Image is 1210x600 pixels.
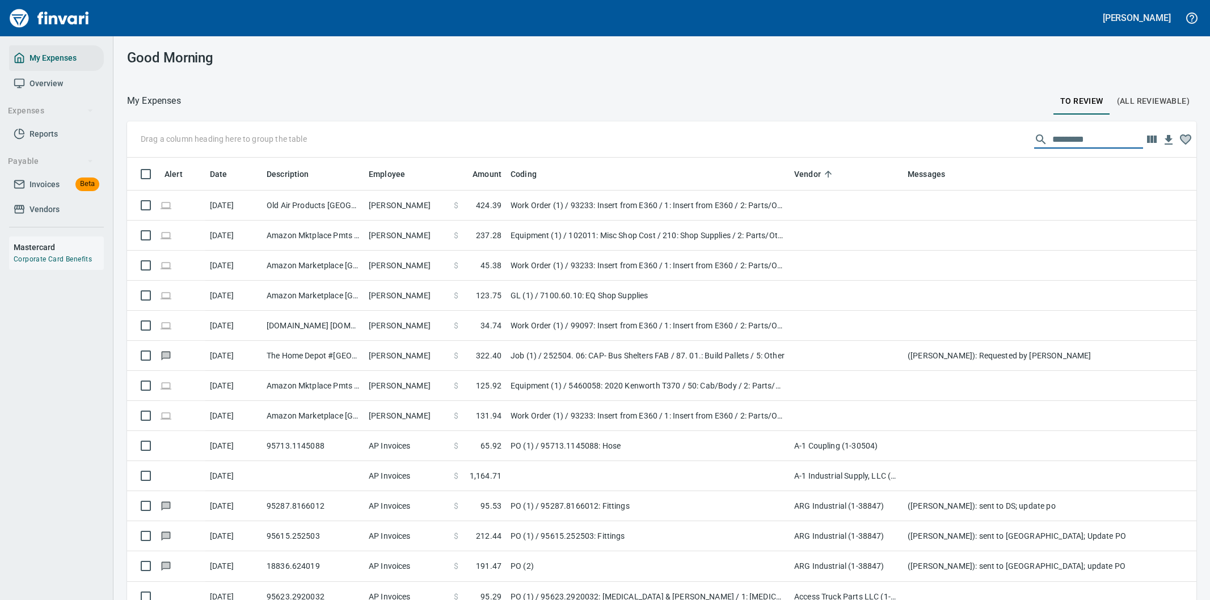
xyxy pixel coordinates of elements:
[476,290,501,301] span: 123.75
[506,251,790,281] td: Work Order (1) / 93233: Insert from E360 / 1: Insert from E360 / 2: Parts/Other
[506,191,790,221] td: Work Order (1) / 93233: Insert from E360 / 1: Insert from E360 / 2: Parts/Other
[476,230,501,241] span: 237.28
[908,167,960,181] span: Messages
[29,202,60,217] span: Vendors
[7,5,92,32] img: Finvari
[127,94,181,108] p: My Expenses
[454,260,458,271] span: $
[454,530,458,542] span: $
[364,371,449,401] td: [PERSON_NAME]
[160,562,172,569] span: Has messages
[210,167,227,181] span: Date
[790,491,903,521] td: ARG Industrial (1-38847)
[364,401,449,431] td: [PERSON_NAME]
[454,470,458,481] span: $
[262,521,364,551] td: 95615.252503
[262,551,364,581] td: 18836.624019
[1117,94,1190,108] span: (All Reviewable)
[262,371,364,401] td: Amazon Mktplace Pmts [DOMAIN_NAME][URL] WA
[160,261,172,269] span: Online transaction
[262,311,364,341] td: [DOMAIN_NAME] [DOMAIN_NAME][URL] WA
[364,191,449,221] td: [PERSON_NAME]
[480,500,501,512] span: 95.53
[364,551,449,581] td: AP Invoices
[8,104,94,118] span: Expenses
[369,167,405,181] span: Employee
[267,167,309,181] span: Description
[454,320,458,331] span: $
[506,551,790,581] td: PO (2)
[262,401,364,431] td: Amazon Marketplace [GEOGRAPHIC_DATA] [GEOGRAPHIC_DATA]
[476,200,501,211] span: 424.39
[262,431,364,461] td: 95713.1145088
[511,167,551,181] span: Coding
[29,178,60,192] span: Invoices
[506,431,790,461] td: PO (1) / 95713.1145088: Hose
[454,500,458,512] span: $
[205,521,262,551] td: [DATE]
[205,551,262,581] td: [DATE]
[364,431,449,461] td: AP Invoices
[1100,9,1174,27] button: [PERSON_NAME]
[790,551,903,581] td: ARG Industrial (1-38847)
[205,431,262,461] td: [DATE]
[14,241,104,253] h6: Mastercard
[790,431,903,461] td: A-1 Coupling (1-30504)
[506,521,790,551] td: PO (1) / 95615.252503: Fittings
[454,560,458,572] span: $
[262,191,364,221] td: Old Air Products [GEOGRAPHIC_DATA] [GEOGRAPHIC_DATA]
[454,350,458,361] span: $
[480,320,501,331] span: 34.74
[476,350,501,361] span: 322.40
[476,530,501,542] span: 212.44
[908,167,945,181] span: Messages
[160,322,172,329] span: Online transaction
[506,281,790,311] td: GL (1) / 7100.60.10: EQ Shop Supplies
[364,311,449,341] td: [PERSON_NAME]
[1103,12,1171,24] h5: [PERSON_NAME]
[454,380,458,391] span: $
[205,341,262,371] td: [DATE]
[141,133,307,145] p: Drag a column heading here to group the table
[794,167,836,181] span: Vendor
[364,491,449,521] td: AP Invoices
[210,167,242,181] span: Date
[506,491,790,521] td: PO (1) / 95287.8166012: Fittings
[8,154,94,168] span: Payable
[476,410,501,421] span: 131.94
[205,281,262,311] td: [DATE]
[160,201,172,209] span: Online transaction
[9,71,104,96] a: Overview
[454,410,458,421] span: $
[454,230,458,241] span: $
[205,221,262,251] td: [DATE]
[160,502,172,509] span: Has messages
[364,251,449,281] td: [PERSON_NAME]
[454,200,458,211] span: $
[1160,132,1177,149] button: Download Table
[9,172,104,197] a: InvoicesBeta
[9,121,104,147] a: Reports
[364,341,449,371] td: [PERSON_NAME]
[160,231,172,239] span: Online transaction
[262,281,364,311] td: Amazon Marketplace [GEOGRAPHIC_DATA] [GEOGRAPHIC_DATA]
[3,151,98,172] button: Payable
[364,521,449,551] td: AP Invoices
[160,382,172,389] span: Online transaction
[29,127,58,141] span: Reports
[29,77,63,91] span: Overview
[458,167,501,181] span: Amount
[165,167,183,181] span: Alert
[75,178,99,191] span: Beta
[205,371,262,401] td: [DATE]
[506,371,790,401] td: Equipment (1) / 5460058: 2020 Kenworth T370 / 50: Cab/Body / 2: Parts/Other
[160,291,172,299] span: Online transaction
[160,532,172,539] span: Has messages
[205,461,262,491] td: [DATE]
[127,50,465,66] h3: Good Morning
[205,251,262,281] td: [DATE]
[476,380,501,391] span: 125.92
[454,440,458,451] span: $
[205,491,262,521] td: [DATE]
